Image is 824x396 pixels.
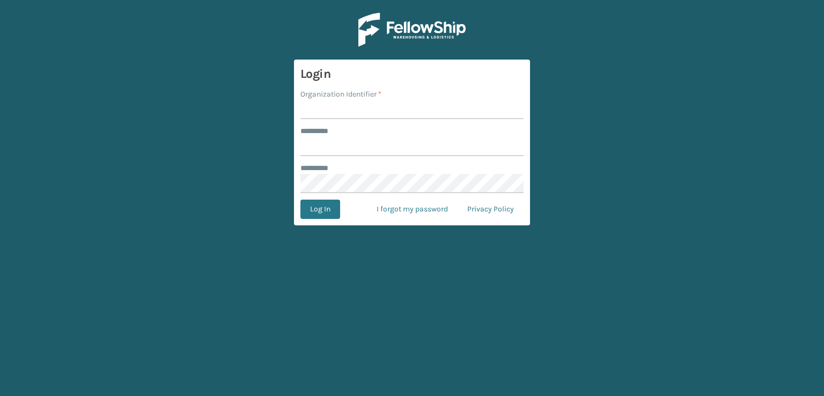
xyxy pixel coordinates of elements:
h3: Login [300,66,524,82]
label: Organization Identifier [300,89,381,100]
a: Privacy Policy [458,200,524,219]
a: I forgot my password [367,200,458,219]
button: Log In [300,200,340,219]
img: Logo [358,13,466,47]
